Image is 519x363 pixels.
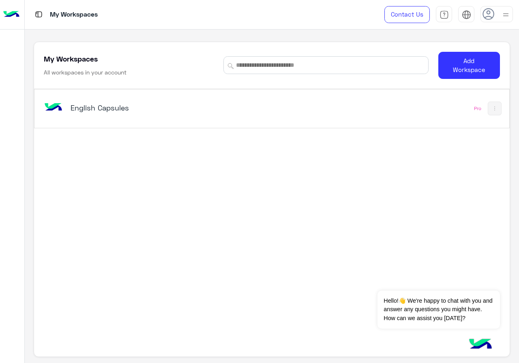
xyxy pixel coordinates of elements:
[501,10,511,20] img: profile
[44,68,127,76] h6: All workspaces in your account
[436,6,452,23] a: tab
[377,291,500,329] span: Hello!👋 We're happy to chat with you and answer any questions you might have. How can we assist y...
[474,105,481,112] div: Pro
[42,97,64,119] img: bot image
[440,10,449,19] img: tab
[34,9,44,19] img: tab
[44,54,98,64] h5: My Workspaces
[50,9,98,20] p: My Workspaces
[3,6,19,23] img: Logo
[438,52,500,79] button: Add Workspace
[466,331,495,359] img: hulul-logo.png
[462,10,471,19] img: tab
[384,6,430,23] a: Contact Us
[71,103,236,113] h5: English Capsules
